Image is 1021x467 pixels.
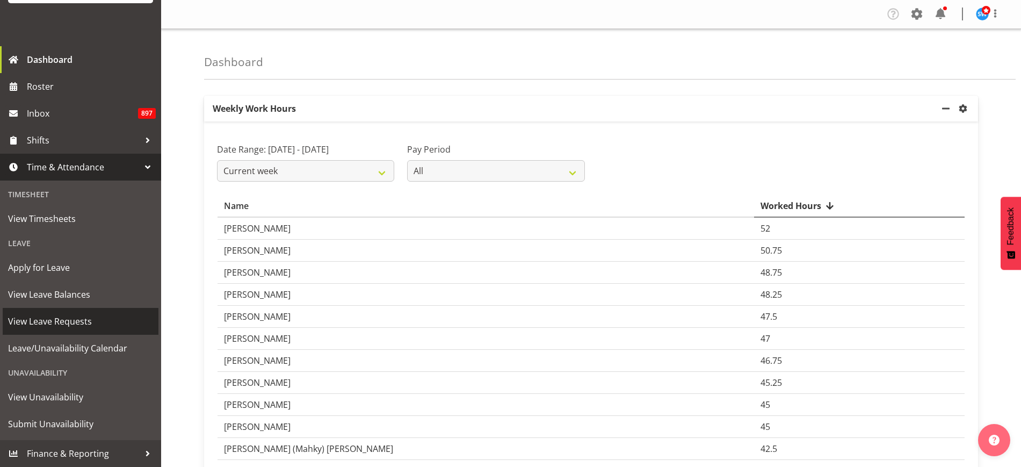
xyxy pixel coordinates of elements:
span: Name [224,199,249,212]
td: [PERSON_NAME] (Mahky) [PERSON_NAME] [218,438,754,460]
span: 897 [138,108,156,119]
span: 48.25 [761,289,782,300]
span: Worked Hours [761,199,821,212]
span: View Unavailability [8,389,153,405]
div: Timesheet [3,183,158,205]
span: Roster [27,78,156,95]
a: minimize [939,96,957,121]
span: 45.25 [761,377,782,389]
td: [PERSON_NAME] [218,240,754,262]
td: [PERSON_NAME] [218,262,754,284]
a: Apply for Leave [3,254,158,281]
h4: Dashboard [204,56,263,68]
div: Unavailability [3,362,158,384]
a: View Leave Requests [3,308,158,335]
span: 42.5 [761,443,777,455]
span: Feedback [1006,207,1016,245]
span: Shifts [27,132,140,148]
span: Finance & Reporting [27,446,140,462]
td: [PERSON_NAME] [218,350,754,372]
span: Time & Attendance [27,159,140,175]
label: Pay Period [407,143,584,156]
td: [PERSON_NAME] [218,416,754,438]
td: [PERSON_NAME] [218,328,754,350]
a: Submit Unavailability [3,411,158,437]
span: 45 [761,399,770,411]
span: Submit Unavailability [8,416,153,432]
a: settings [957,102,974,115]
a: View Timesheets [3,205,158,232]
span: 45 [761,421,770,433]
span: View Leave Requests [8,313,153,329]
span: Dashboard [27,52,156,68]
td: [PERSON_NAME] [218,372,754,394]
img: help-xxl-2.png [989,435,1000,446]
td: [PERSON_NAME] [218,284,754,306]
span: 50.75 [761,245,782,256]
p: Weekly Work Hours [204,96,939,121]
td: [PERSON_NAME] [218,306,754,328]
span: 48.75 [761,267,782,278]
a: View Leave Balances [3,281,158,308]
img: steve-webb8258.jpg [976,8,989,20]
div: Leave [3,232,158,254]
span: Leave/Unavailability Calendar [8,340,153,356]
td: [PERSON_NAME] [218,218,754,240]
a: Leave/Unavailability Calendar [3,335,158,362]
label: Date Range: [DATE] - [DATE] [217,143,394,156]
span: View Timesheets [8,211,153,227]
span: 47 [761,333,770,344]
span: Apply for Leave [8,260,153,276]
span: Inbox [27,105,138,121]
button: Feedback - Show survey [1001,197,1021,270]
span: View Leave Balances [8,286,153,303]
span: 46.75 [761,355,782,367]
td: [PERSON_NAME] [218,394,754,416]
span: 52 [761,222,770,234]
span: 47.5 [761,311,777,322]
a: View Unavailability [3,384,158,411]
